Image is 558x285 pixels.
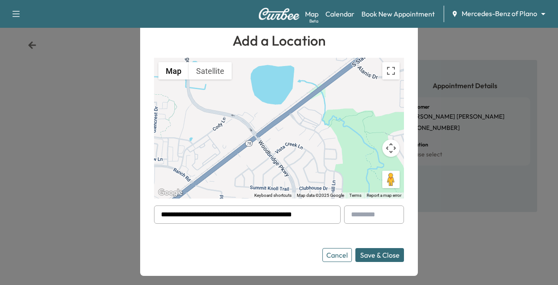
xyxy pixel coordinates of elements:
button: Drag Pegman onto the map to open Street View [382,171,400,188]
button: Show street map [158,62,189,80]
a: Report a map error [367,193,401,198]
img: Google [156,187,185,199]
h1: Add a Location [154,30,404,51]
button: Map camera controls [382,139,400,157]
img: Curbee Logo [258,8,300,20]
span: Mercedes-Benz of Plano [462,9,537,19]
div: Beta [309,18,318,24]
a: Book New Appointment [361,9,435,19]
button: Toggle fullscreen view [382,62,400,80]
button: Cancel [322,248,352,262]
a: Calendar [325,9,354,19]
button: Save & Close [355,248,404,262]
a: MapBeta [305,9,318,19]
button: Show satellite imagery [189,62,232,80]
a: Open this area in Google Maps (opens a new window) [156,187,185,199]
a: Terms (opens in new tab) [349,193,361,198]
span: Map data ©2025 Google [297,193,344,198]
button: Keyboard shortcuts [254,192,292,199]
